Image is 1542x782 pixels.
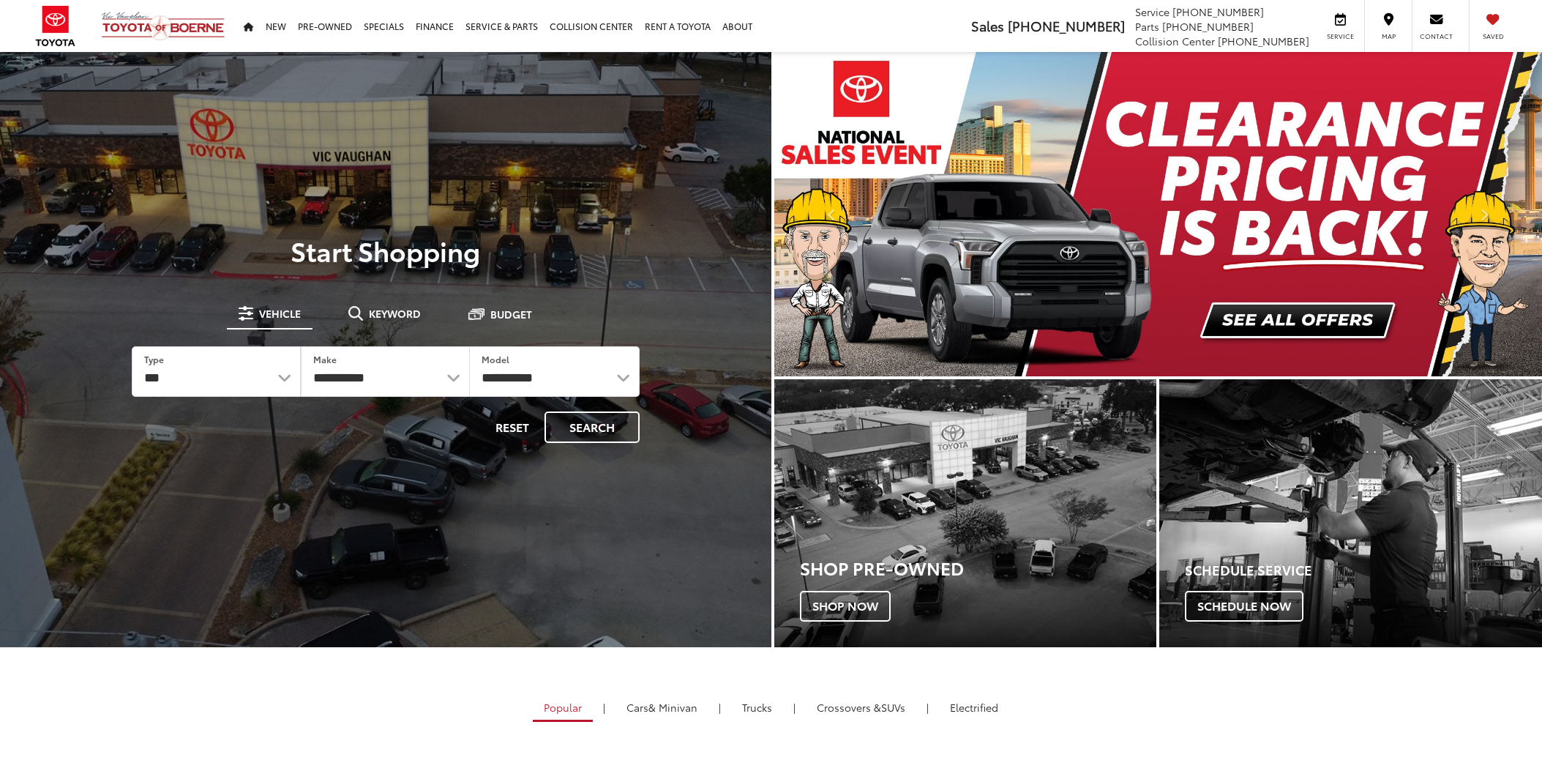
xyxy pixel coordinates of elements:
span: Crossovers & [817,700,881,715]
button: Reset [483,412,542,443]
a: Popular [533,695,593,722]
a: Shop Pre-Owned Shop Now [774,379,1157,647]
label: Model [482,353,509,365]
div: Toyota [1159,379,1542,647]
span: Map [1372,31,1404,41]
button: Click to view previous picture. [774,81,889,347]
p: Start Shopping [61,236,710,265]
li: | [599,700,609,715]
span: Schedule Now [1185,591,1303,622]
a: Electrified [939,695,1009,720]
span: Contact [1420,31,1453,41]
span: Collision Center [1135,34,1215,48]
span: Service [1135,4,1169,19]
h3: Shop Pre-Owned [800,558,1157,577]
span: [PHONE_NUMBER] [1162,19,1254,34]
span: & Minivan [648,700,697,715]
span: Service [1324,31,1357,41]
button: Click to view next picture. [1427,81,1542,347]
a: Trucks [731,695,783,720]
span: Shop Now [800,591,891,622]
a: Cars [615,695,708,720]
a: SUVs [806,695,916,720]
div: Toyota [774,379,1157,647]
span: Saved [1477,31,1509,41]
a: Schedule Service Schedule Now [1159,379,1542,647]
span: [PHONE_NUMBER] [1172,4,1264,19]
img: Vic Vaughan Toyota of Boerne [101,11,225,41]
label: Make [313,353,337,365]
li: | [715,700,725,715]
span: Parts [1135,19,1159,34]
span: Sales [971,16,1004,35]
h4: Schedule Service [1185,563,1542,578]
span: Vehicle [259,308,301,319]
label: Type [144,353,164,365]
button: Search [544,412,640,443]
span: [PHONE_NUMBER] [1218,34,1309,48]
li: | [923,700,932,715]
span: Keyword [369,308,421,319]
span: Budget [490,309,532,319]
li: | [790,700,799,715]
span: [PHONE_NUMBER] [1008,16,1125,35]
